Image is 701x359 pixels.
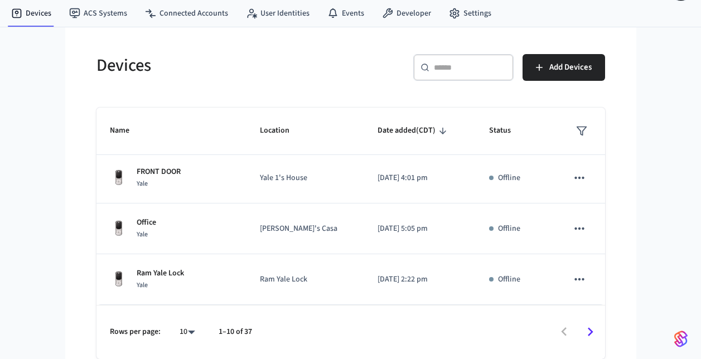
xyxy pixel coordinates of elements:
a: Events [318,3,373,23]
span: Yale [137,280,148,290]
p: [DATE] 5:05 pm [378,223,463,235]
p: Offline [498,223,520,235]
p: Offline [498,274,520,285]
span: Name [110,122,144,139]
p: [DATE] 2:22 pm [378,274,463,285]
p: Rows per page: [110,326,161,338]
span: Yale [137,179,148,188]
a: Developer [373,3,440,23]
span: Location [260,122,304,139]
span: Date added(CDT) [378,122,450,139]
div: 10 [174,324,201,340]
a: Connected Accounts [136,3,237,23]
a: Devices [2,3,60,23]
span: Status [489,122,525,139]
p: Offline [498,172,520,184]
p: Office [137,217,156,229]
p: [PERSON_NAME]'s Casa [260,223,351,235]
p: [DATE] 4:01 pm [378,172,463,184]
p: Yale 1's House [260,172,351,184]
p: Ram Yale Lock [137,268,184,279]
a: User Identities [237,3,318,23]
img: Yale Assure Touchscreen Wifi Smart Lock, Satin Nickel, Front [110,220,128,237]
img: Yale Assure Touchscreen Wifi Smart Lock, Satin Nickel, Front [110,270,128,288]
img: SeamLogoGradient.69752ec5.svg [674,330,688,348]
p: Ram Yale Lock [260,274,351,285]
span: Yale [137,230,148,239]
span: Add Devices [549,60,592,75]
p: 1–10 of 37 [219,326,252,338]
img: Yale Assure Touchscreen Wifi Smart Lock, Satin Nickel, Front [110,169,128,187]
a: Settings [440,3,500,23]
p: FRONT DOOR [137,166,181,178]
button: Add Devices [523,54,605,81]
a: ACS Systems [60,3,136,23]
h5: Devices [96,54,344,77]
button: Go to next page [577,319,603,345]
